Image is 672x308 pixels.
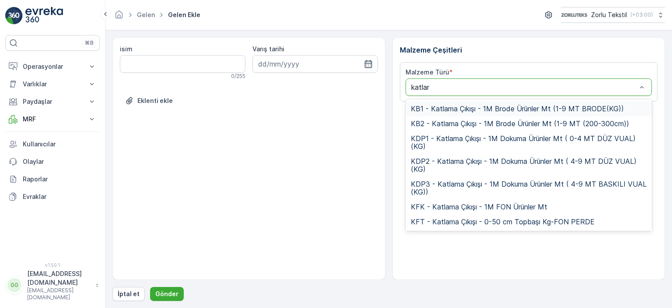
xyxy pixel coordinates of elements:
[252,55,378,73] input: dd/mm/yyyy
[411,157,647,173] span: KDP2 - Katlama Çıkışı - 1M Dokuma Ürünler Mt ( 4-9 MT DÜZ VUAL) (KG)
[85,39,94,46] p: ⌘B
[5,110,100,128] button: MRF
[23,140,96,149] p: Kullanıcılar
[411,135,647,150] span: KDP1 - Katlama Çıkışı - 1M Dokuma Ürünler Mt ( 0-4 MT DÜZ VUAL) (KG)
[150,287,184,301] button: Gönder
[406,68,449,76] label: Malzeme Türü
[411,120,629,127] span: KB2 - Katlama Çıkışı - 1M Brode Ürünler Mt (1-9 MT (200-300cm))
[411,180,647,196] span: KDP3 - Katlama Çıkışı - 1M Dokuma Ürünler Mt ( 4-9 MT BASKILI VUAL (KG))
[5,58,100,75] button: Operasyonlar
[5,269,100,301] button: GG[EMAIL_ADDRESS][DOMAIN_NAME][EMAIL_ADDRESS][DOMAIN_NAME]
[5,188,100,205] a: Evraklar
[27,269,91,287] p: [EMAIL_ADDRESS][DOMAIN_NAME]
[7,278,21,292] div: GG
[5,153,100,170] a: Olaylar
[27,287,91,301] p: [EMAIL_ADDRESS][DOMAIN_NAME]
[252,45,284,53] label: Varış tarihi
[411,218,595,226] span: KFT - Katlama Çıkışı - 0-50 cm Topbaşı Kg-FON PERDE
[118,290,140,298] p: İptal et
[400,45,658,55] p: Malzeme Çeşitleri
[5,262,100,268] span: v 1.50.1
[112,287,145,301] button: İptal et
[23,157,96,166] p: Olaylar
[23,97,82,106] p: Paydaşlar
[166,11,202,19] span: Gelen ekle
[5,75,100,93] button: Varlıklar
[137,11,155,18] a: Gelen
[411,203,547,211] span: KFK - Katlama Çıkışı - 1M FON Ürünler Mt
[120,94,178,108] button: Dosya Yükle
[23,175,96,184] p: Raporlar
[411,105,624,113] span: KB1 - Katlama Çıkışı - 1M Brode Ürünler Mt (1-9 MT BRODE(KG))
[23,192,96,201] p: Evraklar
[5,7,23,25] img: logo
[5,135,100,153] a: Kullanıcılar
[155,290,178,298] p: Gönder
[591,11,627,19] p: Zorlu Tekstil
[114,13,124,21] a: Ana Sayfa
[630,11,653,18] p: ( +03:00 )
[5,93,100,110] button: Paydaşlar
[5,170,100,188] a: Raporlar
[23,62,82,71] p: Operasyonlar
[120,45,133,53] label: isim
[137,96,173,105] p: Eklenti ekle
[561,7,665,23] button: Zorlu Tekstil(+03:00)
[23,115,82,124] p: MRF
[231,73,245,80] p: 0 / 255
[561,10,588,20] img: 6-1-9-3_wQBzyll.png
[23,80,82,89] p: Varlıklar
[25,7,63,25] img: logo_light-DOdMpM7g.png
